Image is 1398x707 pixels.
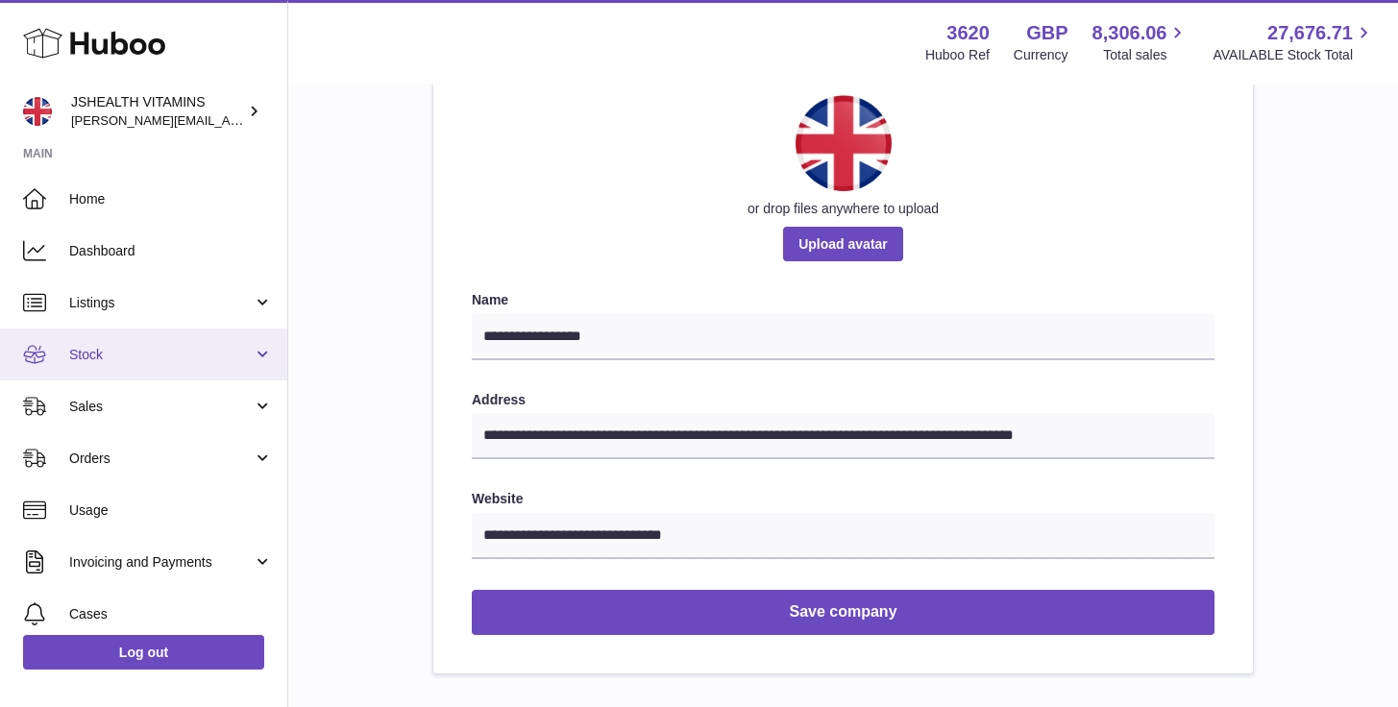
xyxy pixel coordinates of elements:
[1092,20,1190,64] a: 8,306.06 Total sales
[69,190,273,208] span: Home
[23,97,52,126] img: francesca@jshealthvitamins.com
[472,590,1214,635] button: Save company
[1026,20,1067,46] strong: GBP
[69,450,253,468] span: Orders
[472,490,1214,508] label: Website
[71,93,244,130] div: JSHEALTH VITAMINS
[472,291,1214,309] label: Name
[946,20,990,46] strong: 3620
[1014,46,1068,64] div: Currency
[1213,20,1375,64] a: 27,676.71 AVAILABLE Stock Total
[472,391,1214,409] label: Address
[783,227,903,261] span: Upload avatar
[69,553,253,572] span: Invoicing and Payments
[69,501,273,520] span: Usage
[71,112,385,128] span: [PERSON_NAME][EMAIL_ADDRESS][DOMAIN_NAME]
[472,200,1214,218] div: or drop files anywhere to upload
[925,46,990,64] div: Huboo Ref
[69,398,253,416] span: Sales
[69,242,273,260] span: Dashboard
[69,346,253,364] span: Stock
[69,605,273,623] span: Cases
[1103,46,1189,64] span: Total sales
[796,95,892,191] img: WhatsApp-Image-2022-06-08-at-1.50.24-PM.jpeg
[23,635,264,670] a: Log out
[1092,20,1167,46] span: 8,306.06
[1267,20,1353,46] span: 27,676.71
[69,294,253,312] span: Listings
[1213,46,1375,64] span: AVAILABLE Stock Total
